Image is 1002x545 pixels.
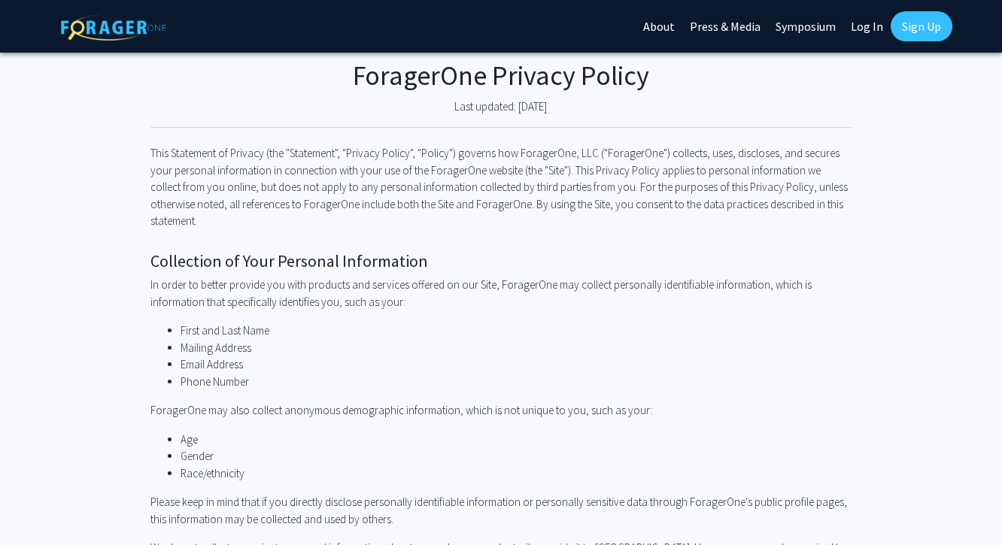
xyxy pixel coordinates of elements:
img: ForagerOne Logo [61,14,166,41]
h2: Collection of Your Personal Information [150,251,852,271]
li: Gender [181,448,852,465]
p: In order to better provide you with products and services offered on our Site, ForagerOne may col... [150,277,852,310]
p: This Statement of Privacy (the "Statement", "Privacy Policy", "Policy") governs how ForagerOne, L... [150,145,852,230]
li: First and Last Name [181,322,852,340]
p: Please keep in mind that if you directly disclose personally identifiable information or personal... [150,494,852,528]
h1: ForagerOne Privacy Policy [150,53,852,92]
p: Last updated: [DATE] [150,98,852,116]
li: Email Address [181,356,852,374]
a: Sign Up [891,11,952,41]
li: Race/ethnicity [181,465,852,483]
li: Age [181,431,852,449]
li: Phone Number [181,374,852,391]
p: ForagerOne may also collect anonymous demographic information, which is not unique to you, such a... [150,402,852,419]
li: Mailing Address [181,340,852,357]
